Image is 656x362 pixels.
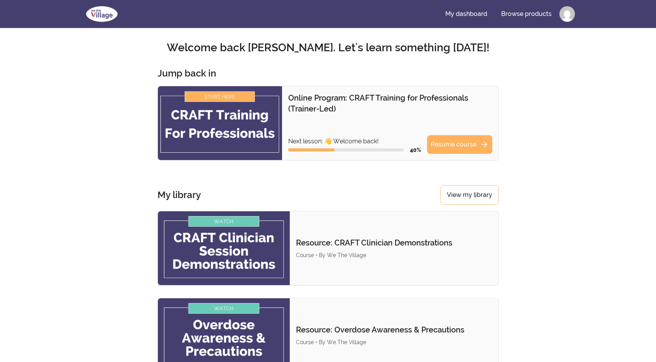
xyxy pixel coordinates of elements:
h2: Welcome back [PERSON_NAME]. Let's learn something [DATE]! [81,41,575,55]
span: 40 % [410,147,421,153]
img: Product image for Online Program: CRAFT Training for Professionals (Trainer-Led) [158,86,282,160]
nav: Main [439,5,575,23]
a: Browse products [495,5,558,23]
p: Online Program: CRAFT Training for Professionals (Trainer-Led) [288,92,492,114]
a: My dashboard [439,5,493,23]
img: Profile image for Jody [559,6,575,22]
h3: My library [158,189,201,201]
div: Course progress [288,148,404,151]
a: View my library [440,185,499,205]
img: Product image for Resource: CRAFT Clinician Demonstrations [158,211,290,285]
div: Course • By We The Village [296,251,492,259]
p: Next lesson: 👋 Welcome back! [288,137,421,146]
h3: Jump back in [158,67,216,80]
span: arrow_forward [479,140,489,149]
a: Resume coursearrow_forward [427,135,492,154]
a: Product image for Resource: CRAFT Clinician DemonstrationsResource: CRAFT Clinician Demonstration... [158,211,499,285]
div: Course • By We The Village [296,338,492,346]
img: We The Village logo [81,5,122,23]
p: Resource: Overdose Awareness & Precautions [296,324,492,335]
p: Resource: CRAFT Clinician Demonstrations [296,237,492,248]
